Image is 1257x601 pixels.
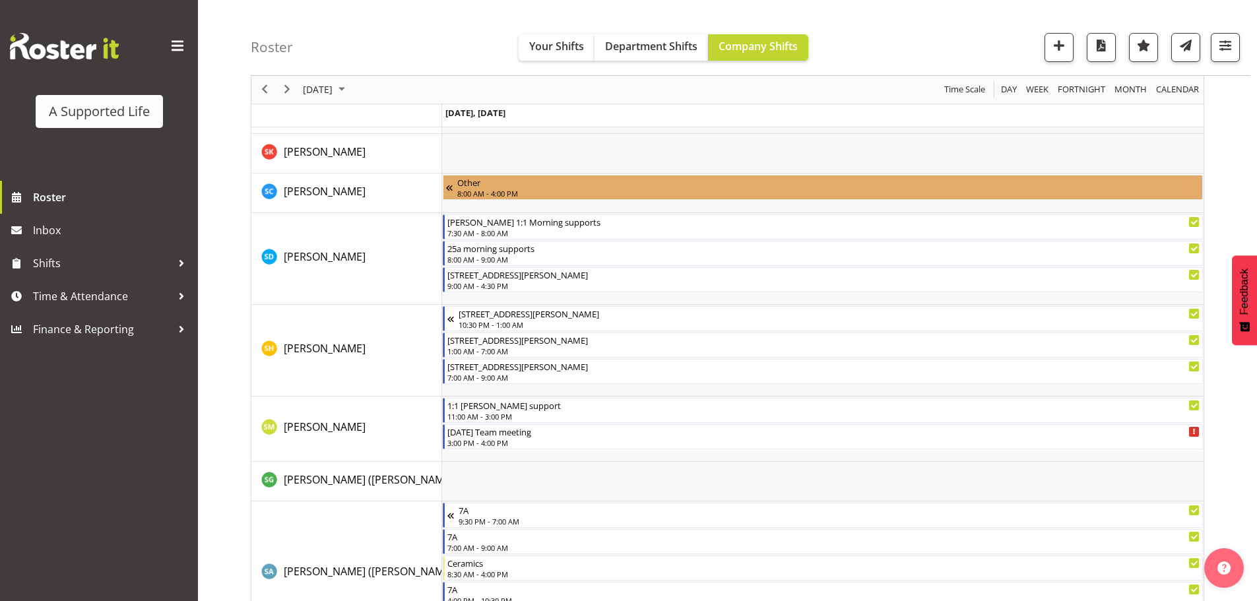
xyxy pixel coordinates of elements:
[1171,33,1200,62] button: Send a list of all shifts for the selected filtered period to all rostered employees.
[298,76,353,104] div: August 15, 2025
[605,39,697,53] span: Department Shifts
[447,569,1200,579] div: 8:30 AM - 4:00 PM
[33,319,172,339] span: Finance & Reporting
[251,305,442,396] td: Skylah Hansen resource
[302,82,334,98] span: [DATE]
[447,398,1200,412] div: 1:1 [PERSON_NAME] support
[447,542,1200,553] div: 7:00 AM - 9:00 AM
[284,419,366,435] a: [PERSON_NAME]
[1155,82,1200,98] span: calendar
[447,215,1200,228] div: [PERSON_NAME] 1:1 Morning supports
[447,583,1200,596] div: 7A
[1239,269,1250,315] span: Feedback
[447,556,1200,569] div: Ceramics
[447,425,1200,438] div: [DATE] Team meeting
[284,340,366,356] a: [PERSON_NAME]
[284,144,366,159] span: [PERSON_NAME]
[708,34,808,61] button: Company Shifts
[10,33,119,59] img: Rosterit website logo
[278,82,296,98] button: Next
[251,40,293,55] h4: Roster
[33,253,172,273] span: Shifts
[284,564,541,579] span: [PERSON_NAME] ([PERSON_NAME]) [PERSON_NAME]
[459,516,1200,526] div: 9:30 PM - 7:00 AM
[1045,33,1074,62] button: Add a new shift
[443,241,1203,266] div: Skylah Davidson"s event - 25a morning supports Begin From Friday, August 15, 2025 at 8:00:00 AM G...
[447,268,1200,281] div: [STREET_ADDRESS][PERSON_NAME]
[1154,82,1202,98] button: Month
[457,175,1200,189] div: Other
[447,241,1200,255] div: 25a morning supports
[447,228,1200,238] div: 7:30 AM - 8:00 AM
[256,82,274,98] button: Previous
[276,76,298,104] div: next period
[443,398,1203,423] div: Sophie Mitchell"s event - 1:1 Treena support Begin From Friday, August 15, 2025 at 11:00:00 AM GM...
[447,372,1200,383] div: 7:00 AM - 9:00 AM
[1056,82,1107,98] span: Fortnight
[301,82,351,98] button: August 2025
[33,220,191,240] span: Inbox
[459,307,1200,320] div: [STREET_ADDRESS][PERSON_NAME]
[999,82,1019,98] button: Timeline Day
[1112,82,1149,98] button: Timeline Month
[33,187,191,207] span: Roster
[251,174,442,213] td: Silke Carter resource
[447,437,1200,448] div: 3:00 PM - 4:00 PM
[284,420,366,434] span: [PERSON_NAME]
[443,332,1203,358] div: Skylah Hansen"s event - 56 Coulter Rd Begin From Friday, August 15, 2025 at 1:00:00 AM GMT+12:00 ...
[942,82,988,98] button: Time Scale
[447,333,1200,346] div: [STREET_ADDRESS][PERSON_NAME]
[1000,82,1018,98] span: Day
[1056,82,1108,98] button: Fortnight
[284,472,453,487] span: [PERSON_NAME] ([PERSON_NAME]
[529,39,584,53] span: Your Shifts
[443,555,1203,581] div: Stephen (Steve) Aitken"s event - Ceramics Begin From Friday, August 15, 2025 at 8:30:00 AM GMT+12...
[284,184,366,199] span: [PERSON_NAME]
[447,254,1200,265] div: 8:00 AM - 9:00 AM
[1113,82,1148,98] span: Month
[447,411,1200,422] div: 11:00 AM - 3:00 PM
[284,563,541,579] a: [PERSON_NAME] ([PERSON_NAME]) [PERSON_NAME]
[443,529,1203,554] div: Stephen (Steve) Aitken"s event - 7A Begin From Friday, August 15, 2025 at 7:00:00 AM GMT+12:00 En...
[284,249,366,264] span: [PERSON_NAME]
[251,213,442,305] td: Skylah Davidson resource
[447,346,1200,356] div: 1:00 AM - 7:00 AM
[457,188,1200,199] div: 8:00 AM - 4:00 PM
[447,280,1200,291] div: 9:00 AM - 4:30 PM
[443,503,1203,528] div: Stephen (Steve) Aitken"s event - 7A Begin From Thursday, August 14, 2025 at 9:30:00 PM GMT+12:00 ...
[447,530,1200,543] div: 7A
[284,144,366,160] a: [PERSON_NAME]
[443,424,1203,449] div: Sophie Mitchell"s event - Friday Team meeting Begin From Friday, August 15, 2025 at 3:00:00 PM GM...
[443,306,1203,331] div: Skylah Hansen"s event - 56 Coulter Rd Begin From Thursday, August 14, 2025 at 10:30:00 PM GMT+12:...
[251,396,442,462] td: Sophie Mitchell resource
[251,462,442,501] td: Stephanie (Steph) Girsberger resource
[1024,82,1051,98] button: Timeline Week
[253,76,276,104] div: previous period
[459,319,1200,330] div: 10:30 PM - 1:00 AM
[284,472,453,488] a: [PERSON_NAME] ([PERSON_NAME]
[447,360,1200,373] div: [STREET_ADDRESS][PERSON_NAME]
[459,503,1200,517] div: 7A
[443,175,1203,200] div: Silke Carter"s event - Other Begin From Thursday, August 14, 2025 at 8:00:00 AM GMT+12:00 Ends At...
[251,134,442,174] td: Shara Knight resource
[943,82,986,98] span: Time Scale
[1232,255,1257,345] button: Feedback - Show survey
[284,249,366,265] a: [PERSON_NAME]
[443,214,1203,239] div: Skylah Davidson"s event - Adam 1:1 Morning supports Begin From Friday, August 15, 2025 at 7:30:00...
[1087,33,1116,62] button: Download a PDF of the roster for the current day
[719,39,798,53] span: Company Shifts
[284,341,366,356] span: [PERSON_NAME]
[443,359,1203,384] div: Skylah Hansen"s event - 56 Coulter Rd Begin From Friday, August 15, 2025 at 7:00:00 AM GMT+12:00 ...
[1211,33,1240,62] button: Filter Shifts
[595,34,708,61] button: Department Shifts
[49,102,150,121] div: A Supported Life
[284,183,366,199] a: [PERSON_NAME]
[443,267,1203,292] div: Skylah Davidson"s event - 56 Coulter Rd Begin From Friday, August 15, 2025 at 9:00:00 AM GMT+12:0...
[519,34,595,61] button: Your Shifts
[1025,82,1050,98] span: Week
[33,286,172,306] span: Time & Attendance
[1217,561,1231,575] img: help-xxl-2.png
[1129,33,1158,62] button: Highlight an important date within the roster.
[445,107,505,119] span: [DATE], [DATE]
